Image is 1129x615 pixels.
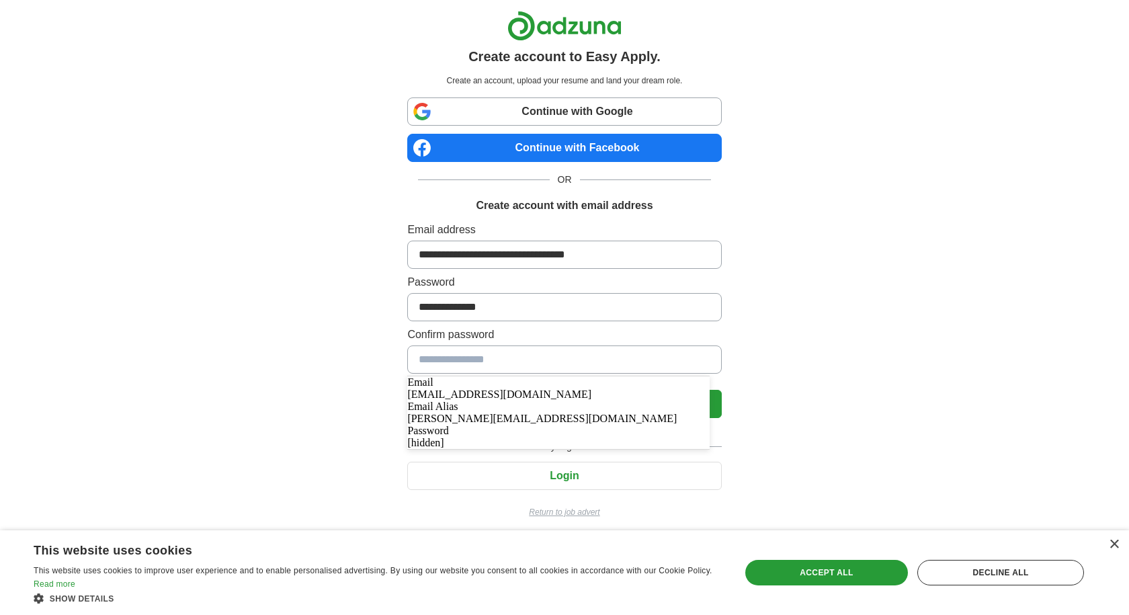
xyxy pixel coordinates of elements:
span: Show details [50,594,114,604]
a: Return to job advert [407,506,721,518]
a: Login [407,470,721,481]
label: Confirm password [407,327,721,343]
img: Adzuna logo [507,11,622,41]
button: Login [407,462,721,490]
div: Email [407,376,710,388]
div: Email Alias [407,401,710,413]
div: Accept all [745,560,908,585]
div: [EMAIL_ADDRESS][DOMAIN_NAME] [407,376,710,401]
h1: Create account with email address [476,198,653,214]
div: Show details [34,591,720,605]
div: [PERSON_NAME][EMAIL_ADDRESS][DOMAIN_NAME] [407,401,710,425]
a: Read more, opens a new window [34,579,75,589]
a: Continue with Google [407,97,721,126]
label: Email address [407,222,721,238]
p: Create an account, upload your resume and land your dream role. [410,75,718,87]
div: Decline all [917,560,1084,585]
div: [hidden] [407,425,710,449]
a: Continue with Facebook [407,134,721,162]
div: This website uses cookies [34,538,686,559]
h1: Create account to Easy Apply. [468,46,661,67]
span: This website uses cookies to improve user experience and to enable personalised advertising. By u... [34,566,712,575]
span: OR [550,173,580,187]
div: Password [407,425,710,437]
label: Password [407,274,721,290]
div: Close [1109,540,1119,550]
